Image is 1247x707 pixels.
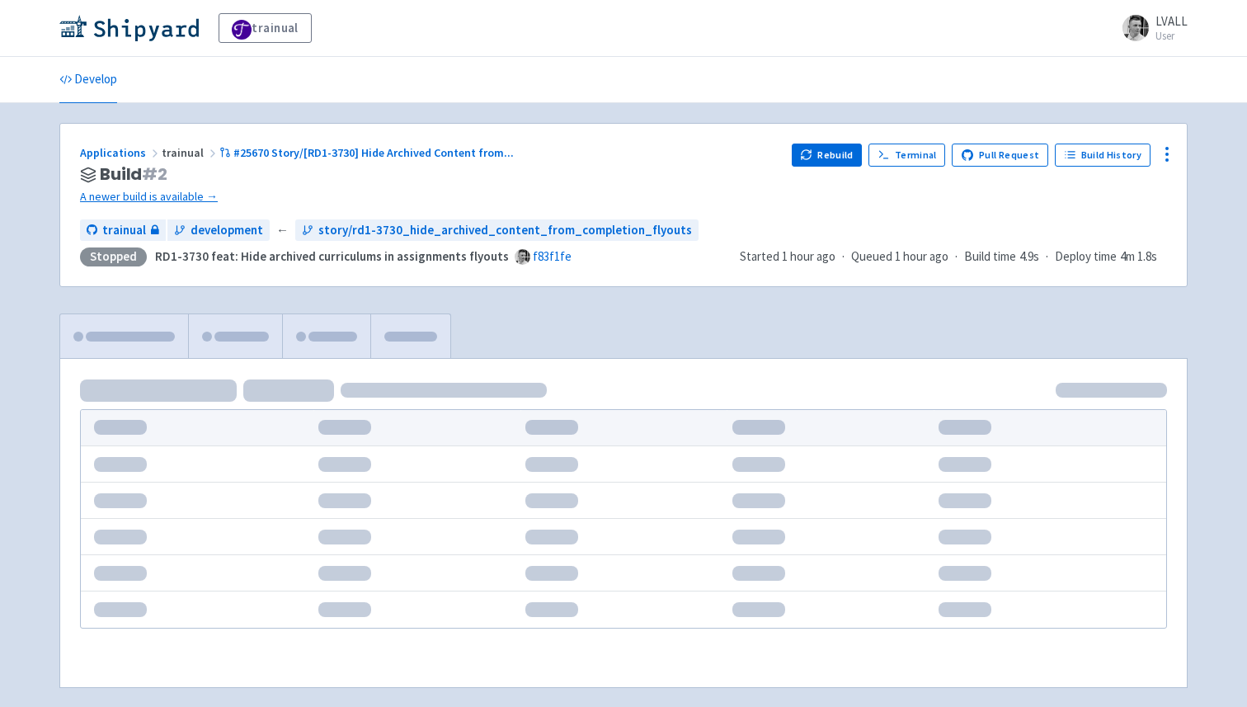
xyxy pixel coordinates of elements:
a: Applications [80,145,162,160]
img: Shipyard logo [59,15,199,41]
a: development [167,219,270,242]
time: 1 hour ago [895,248,948,264]
span: trainual [102,221,146,240]
div: · · · [740,247,1167,266]
span: LVALL [1155,13,1188,29]
a: A newer build is available → [80,187,779,206]
a: Pull Request [952,144,1048,167]
small: User [1155,31,1188,41]
a: Build History [1055,144,1151,167]
a: Develop [59,57,117,103]
span: Queued [851,248,948,264]
span: Build time [964,247,1016,266]
a: #25670 Story/[RD1-3730] Hide Archived Content from... [219,145,516,160]
span: Deploy time [1055,247,1117,266]
span: Build [100,165,167,184]
a: LVALL User [1113,15,1188,41]
a: story/rd1-3730_hide_archived_content_from_completion_flyouts [295,219,699,242]
span: Started [740,248,835,264]
span: # 2 [142,163,167,186]
span: 4.9s [1019,247,1039,266]
a: f83f1fe [533,248,572,264]
button: Rebuild [792,144,863,167]
strong: RD1-3730 feat: Hide archived curriculums in assignments flyouts [155,248,509,264]
span: development [191,221,263,240]
a: trainual [219,13,312,43]
span: 4m 1.8s [1120,247,1157,266]
time: 1 hour ago [782,248,835,264]
div: Stopped [80,247,147,266]
span: trainual [162,145,219,160]
a: trainual [80,219,166,242]
a: Terminal [868,144,945,167]
span: #25670 Story/[RD1-3730] Hide Archived Content from ... [233,145,514,160]
span: ← [276,221,289,240]
span: story/rd1-3730_hide_archived_content_from_completion_flyouts [318,221,692,240]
